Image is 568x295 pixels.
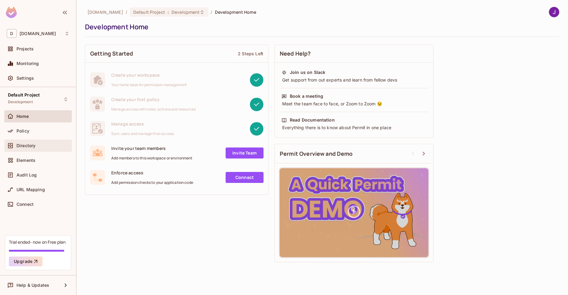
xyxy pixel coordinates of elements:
div: Trial ended- now on Free plan [9,239,65,245]
span: Directory [17,143,35,148]
span: Add permission checks to your application code [111,180,193,185]
span: Elements [17,158,35,163]
div: Development Home [85,22,556,31]
img: SReyMgAAAABJRU5ErkJggg== [6,7,17,18]
div: Meet the team face to face, or Zoom to Zoom 😉 [282,101,426,107]
span: Policy [17,129,29,133]
span: Settings [17,76,34,81]
span: Create your first policy [111,97,196,102]
button: Upgrade [9,257,42,266]
span: Manage access with roles, actions and resources [111,107,196,112]
span: Enforce access [111,170,193,176]
li: / [126,9,127,15]
span: Monitoring [17,61,39,66]
span: Sync users and manage their access [111,131,174,136]
span: Invite your team members [111,145,193,151]
div: Join us on Slack [290,69,325,75]
span: Help & Updates [17,283,49,288]
a: Connect [226,172,264,183]
span: Development [8,100,33,104]
div: Read Documentation [290,117,335,123]
span: Create your workspace [111,72,187,78]
span: Home [17,114,29,119]
span: Default Project [133,9,165,15]
span: Development Home [215,9,256,15]
li: / [211,9,212,15]
div: Everything there is to know about Permit in one place [282,125,426,131]
span: URL Mapping [17,187,45,192]
span: Need Help? [280,50,311,57]
span: : [167,10,169,15]
span: Default Project [8,93,40,97]
div: Book a meeting [290,93,323,99]
span: Projects [17,46,34,51]
div: 2 Steps Left [238,51,263,56]
span: Your home base for permission management [111,82,187,87]
span: D [7,29,17,38]
img: Jaswanth Dogga [549,7,559,17]
span: Add members to this workspace or environment [111,156,193,161]
span: Getting Started [90,50,133,57]
div: Get support from out experts and learn from fellow devs [282,77,426,83]
span: Development [172,9,200,15]
span: Audit Log [17,173,37,177]
span: Connect [17,202,34,207]
a: Invite Team [226,147,264,158]
span: Workspace: datso.io [20,31,56,36]
span: the active workspace [87,9,123,15]
span: Permit Overview and Demo [280,150,353,158]
span: Manage access [111,121,174,127]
